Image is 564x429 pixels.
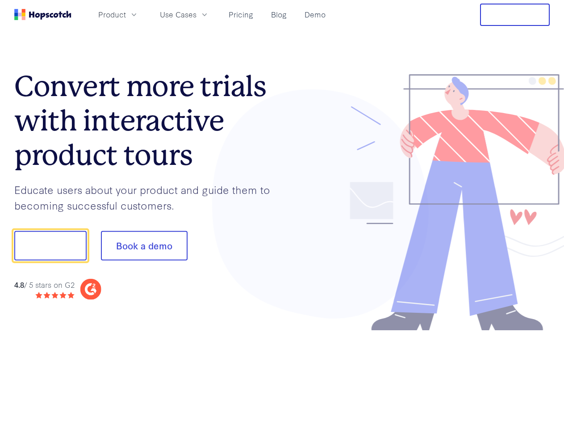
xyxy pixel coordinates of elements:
[225,7,257,22] a: Pricing
[14,69,282,172] h1: Convert more trials with interactive product tours
[101,231,188,261] button: Book a demo
[480,4,550,26] button: Free Trial
[267,7,290,22] a: Blog
[14,231,87,261] button: Show me!
[160,9,196,20] span: Use Cases
[14,279,75,290] div: / 5 stars on G2
[98,9,126,20] span: Product
[93,7,144,22] button: Product
[155,7,214,22] button: Use Cases
[14,279,24,289] strong: 4.8
[14,182,282,213] p: Educate users about your product and guide them to becoming successful customers.
[14,9,71,20] a: Home
[301,7,329,22] a: Demo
